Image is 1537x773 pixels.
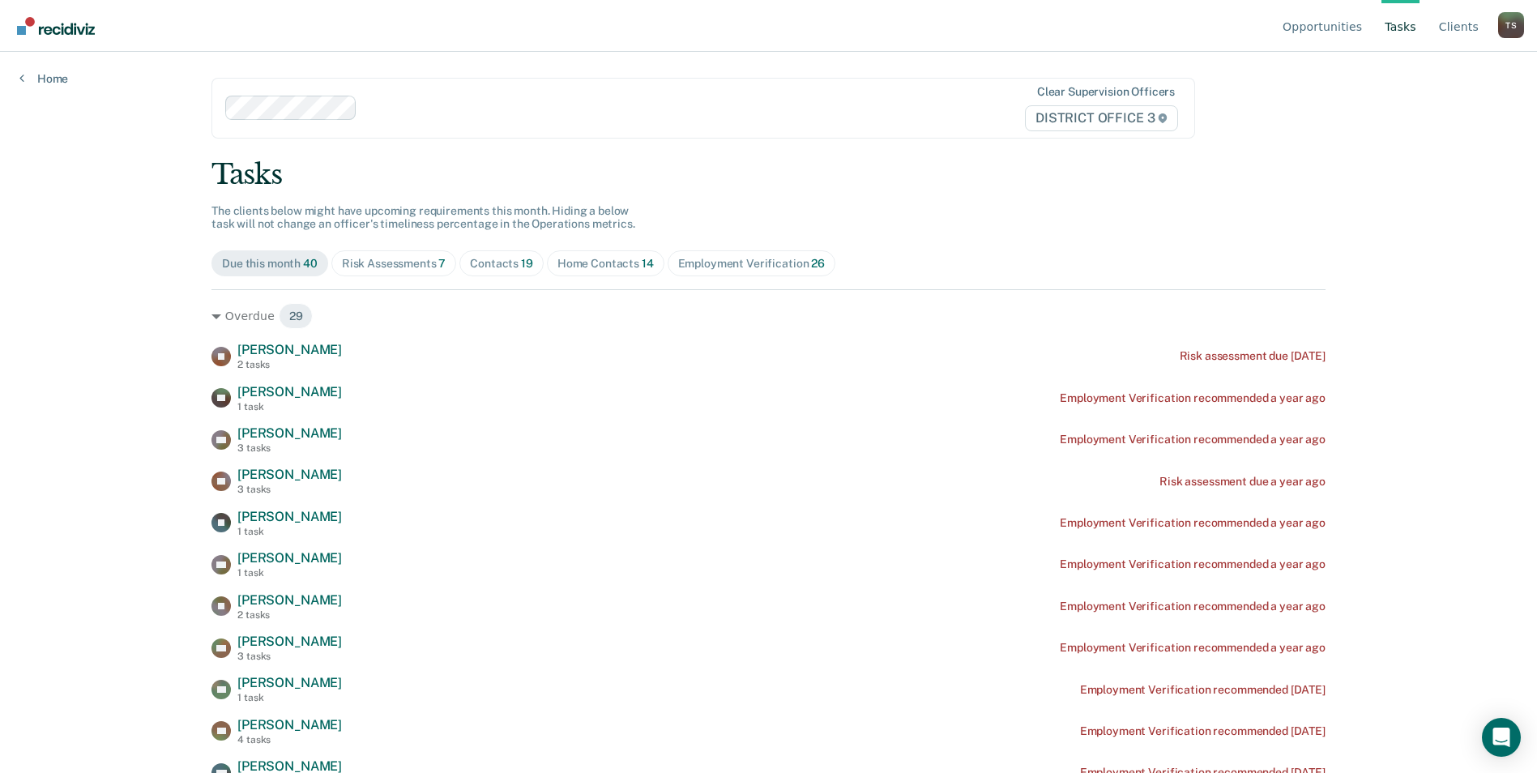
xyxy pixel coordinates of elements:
[342,257,446,271] div: Risk Assessments
[1080,724,1326,738] div: Employment Verification recommended [DATE]
[279,303,314,329] span: 29
[237,359,342,370] div: 2 tasks
[211,204,635,231] span: The clients below might have upcoming requirements this month. Hiding a below task will not chang...
[237,425,342,441] span: [PERSON_NAME]
[237,401,342,412] div: 1 task
[17,17,95,35] img: Recidiviz
[19,71,68,86] a: Home
[237,692,342,703] div: 1 task
[237,484,342,495] div: 3 tasks
[237,675,342,690] span: [PERSON_NAME]
[237,651,342,662] div: 3 tasks
[1080,683,1326,697] div: Employment Verification recommended [DATE]
[1060,641,1326,655] div: Employment Verification recommended a year ago
[1037,85,1175,99] div: Clear supervision officers
[237,442,342,454] div: 3 tasks
[237,609,342,621] div: 2 tasks
[1498,12,1524,38] div: T S
[1060,516,1326,530] div: Employment Verification recommended a year ago
[237,526,342,537] div: 1 task
[1060,600,1326,613] div: Employment Verification recommended a year ago
[811,257,825,270] span: 26
[237,592,342,608] span: [PERSON_NAME]
[1060,391,1326,405] div: Employment Verification recommended a year ago
[438,257,446,270] span: 7
[211,303,1326,329] div: Overdue 29
[1060,557,1326,571] div: Employment Verification recommended a year ago
[237,550,342,566] span: [PERSON_NAME]
[1060,433,1326,446] div: Employment Verification recommended a year ago
[557,257,654,271] div: Home Contacts
[1025,105,1178,131] span: DISTRICT OFFICE 3
[211,158,1326,191] div: Tasks
[237,567,342,579] div: 1 task
[237,384,342,399] span: [PERSON_NAME]
[237,734,342,745] div: 4 tasks
[222,257,318,271] div: Due this month
[303,257,318,270] span: 40
[521,257,533,270] span: 19
[237,467,342,482] span: [PERSON_NAME]
[470,257,533,271] div: Contacts
[1482,718,1521,757] div: Open Intercom Messenger
[237,717,342,732] span: [PERSON_NAME]
[237,634,342,649] span: [PERSON_NAME]
[237,509,342,524] span: [PERSON_NAME]
[1180,349,1326,363] div: Risk assessment due [DATE]
[1498,12,1524,38] button: Profile dropdown button
[1159,475,1326,489] div: Risk assessment due a year ago
[642,257,654,270] span: 14
[678,257,825,271] div: Employment Verification
[237,342,342,357] span: [PERSON_NAME]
